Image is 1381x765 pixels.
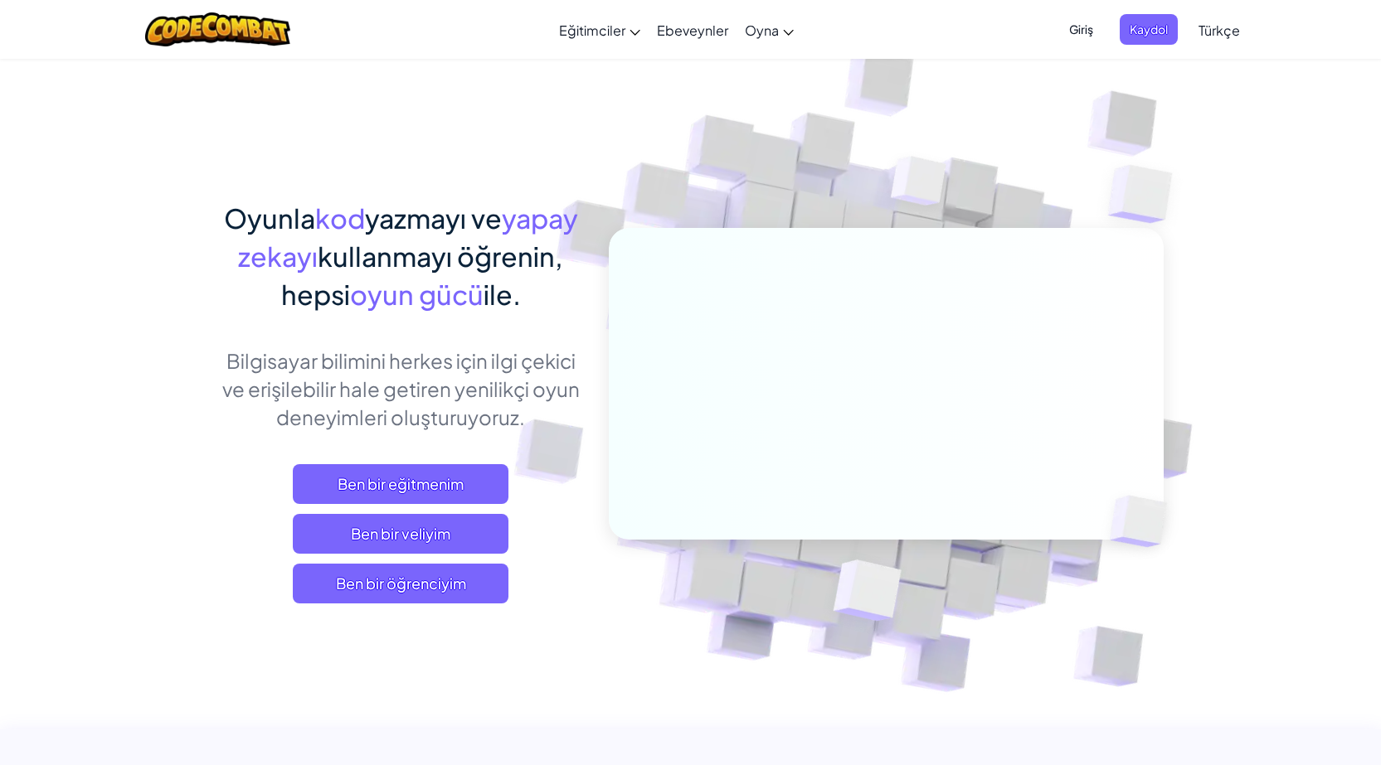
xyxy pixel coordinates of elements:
[1082,461,1206,582] img: Overlap cubes
[859,123,979,247] img: Overlap cubes
[350,278,484,311] span: oyun gücü
[559,22,625,39] span: Eğitimciler
[1075,124,1218,264] img: Overlap cubes
[792,525,941,662] img: Overlap cubes
[1059,14,1103,45] button: Giriş
[1199,22,1240,39] span: Türkçe
[1190,7,1248,52] a: Türkçe
[293,564,508,603] button: Ben bir öğrenciyim
[551,7,649,52] a: Eğitimciler
[224,201,315,235] span: Oyunla
[484,278,521,311] span: ile.
[293,514,508,554] a: Ben bir veliyim
[745,22,779,39] span: Oyna
[218,346,584,431] p: Bilgisayar bilimini herkes için ilgi çekici ve erişilebilir hale getiren yenilikçi oyun deneyimle...
[737,7,802,52] a: Oyna
[365,201,502,235] span: yazmayı ve
[293,464,508,504] a: Ben bir eğitmenim
[649,7,737,52] a: Ebeveynler
[145,12,290,46] img: CodeCombat logo
[315,201,365,235] span: kod
[1120,14,1178,45] button: Kaydol
[281,240,564,311] span: kullanmayı öğrenin, hepsi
